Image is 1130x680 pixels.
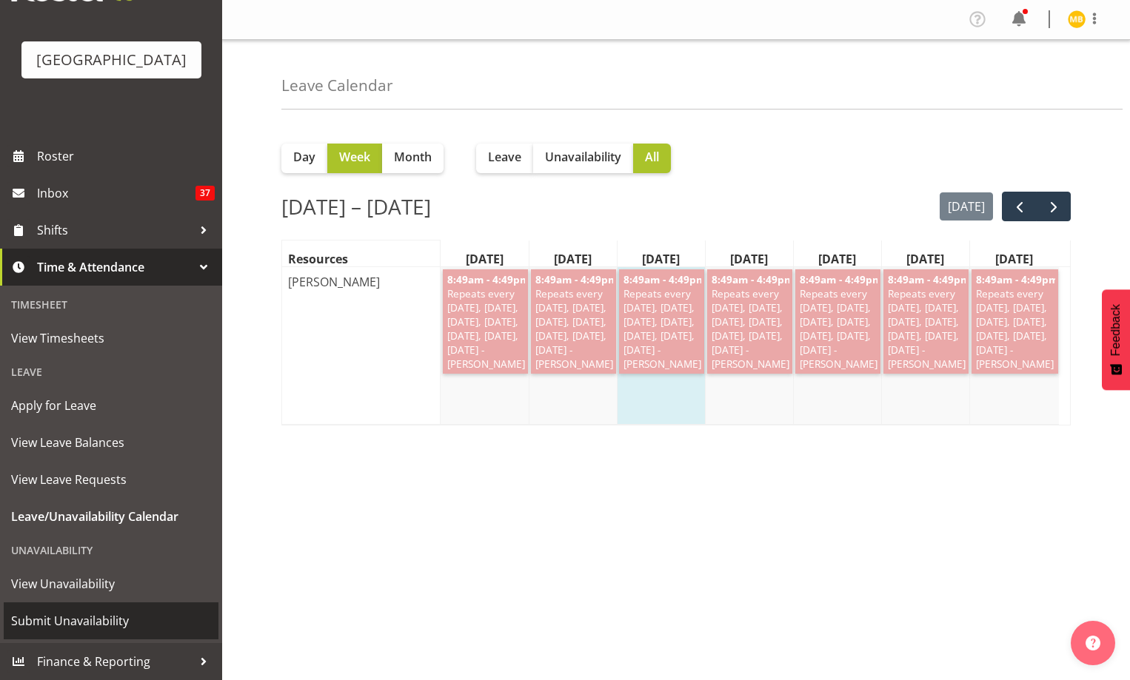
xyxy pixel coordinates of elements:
[1002,192,1037,222] button: prev
[4,320,218,357] a: View Timesheets
[886,272,966,286] span: 8:49am - 4:49pm
[551,250,595,268] span: [DATE]
[285,273,383,291] span: [PERSON_NAME]
[974,272,1055,286] span: 8:49am - 4:49pm
[1102,289,1130,390] button: Feedback - Show survey
[4,289,218,320] div: Timesheet
[382,144,444,173] button: Month
[710,272,789,286] span: 8:49am - 4:49pm
[394,148,432,166] span: Month
[4,461,218,498] a: View Leave Requests
[974,286,1055,371] span: Repeats every [DATE], [DATE], [DATE], [DATE], [DATE], [DATE], [DATE] - [PERSON_NAME]
[533,144,633,173] button: Unavailability
[4,535,218,565] div: Unavailability
[1068,10,1086,28] img: michelle-bradbury9520.jpg
[4,387,218,424] a: Apply for Leave
[446,286,525,371] span: Repeats every [DATE], [DATE], [DATE], [DATE], [DATE], [DATE], [DATE] - [PERSON_NAME]
[1036,192,1071,222] button: next
[903,250,947,268] span: [DATE]
[281,77,393,94] h4: Leave Calendar
[4,565,218,602] a: View Unavailability
[281,144,327,173] button: Day
[11,327,211,349] span: View Timesheets
[1109,304,1123,356] span: Feedback
[339,148,370,166] span: Week
[710,286,789,371] span: Repeats every [DATE], [DATE], [DATE], [DATE], [DATE], [DATE], [DATE] - [PERSON_NAME]
[727,250,771,268] span: [DATE]
[281,191,431,222] h2: [DATE] – [DATE]
[633,144,671,173] button: All
[4,602,218,639] a: Submit Unavailability
[327,144,382,173] button: Week
[37,182,195,204] span: Inbox
[639,250,683,268] span: [DATE]
[545,148,621,166] span: Unavailability
[11,431,211,454] span: View Leave Balances
[940,192,994,221] button: [DATE]
[285,250,351,268] span: Resources
[446,272,525,286] span: 8:49am - 4:49pm
[798,286,877,371] span: Repeats every [DATE], [DATE], [DATE], [DATE], [DATE], [DATE], [DATE] - [PERSON_NAME]
[488,148,521,166] span: Leave
[476,144,533,173] button: Leave
[463,250,507,268] span: [DATE]
[798,272,877,286] span: 8:49am - 4:49pm
[37,650,193,673] span: Finance & Reporting
[11,610,211,632] span: Submit Unavailability
[992,250,1036,268] span: [DATE]
[815,250,859,268] span: [DATE]
[11,394,211,417] span: Apply for Leave
[4,357,218,387] div: Leave
[4,498,218,535] a: Leave/Unavailability Calendar
[622,286,701,371] span: Repeats every [DATE], [DATE], [DATE], [DATE], [DATE], [DATE], [DATE] - [PERSON_NAME]
[11,573,211,595] span: View Unavailability
[37,219,193,241] span: Shifts
[1086,636,1100,650] img: help-xxl-2.png
[645,148,659,166] span: All
[11,505,211,528] span: Leave/Unavailability Calendar
[293,148,315,166] span: Day
[886,286,966,371] span: Repeats every [DATE], [DATE], [DATE], [DATE], [DATE], [DATE], [DATE] - [PERSON_NAME]
[37,256,193,278] span: Time & Attendance
[37,145,215,167] span: Roster
[622,272,701,286] span: 8:49am - 4:49pm
[534,286,613,371] span: Repeats every [DATE], [DATE], [DATE], [DATE], [DATE], [DATE], [DATE] - [PERSON_NAME]
[36,49,187,71] div: [GEOGRAPHIC_DATA]
[4,424,218,461] a: View Leave Balances
[11,468,211,491] span: View Leave Requests
[534,272,613,286] span: 8:49am - 4:49pm
[195,186,215,201] span: 37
